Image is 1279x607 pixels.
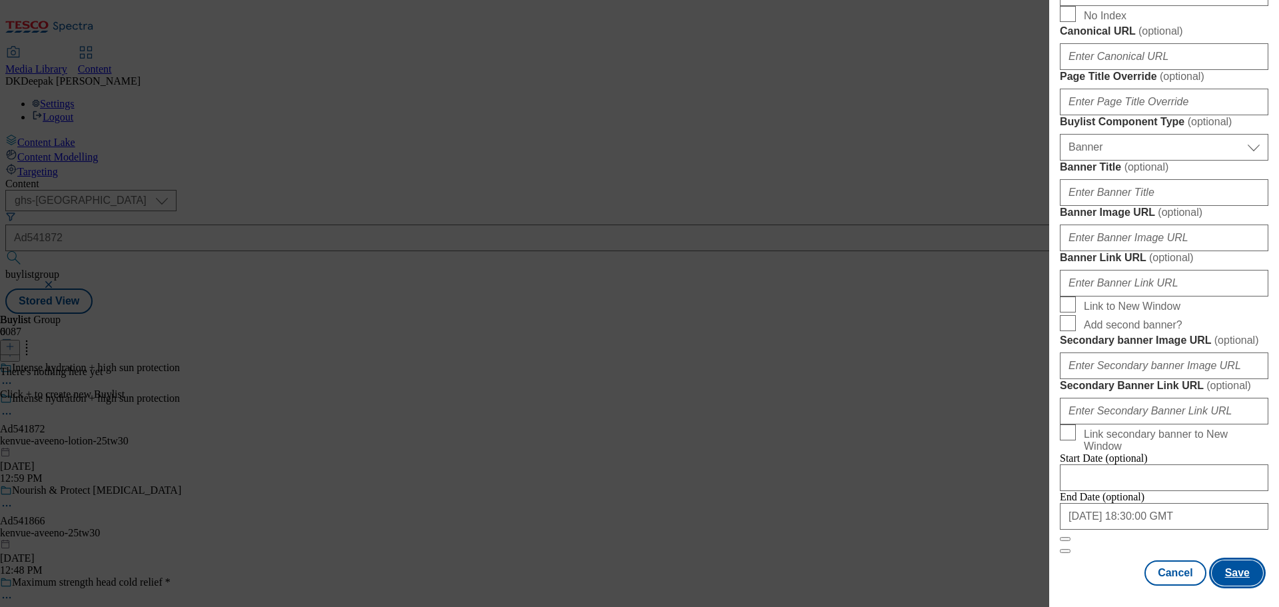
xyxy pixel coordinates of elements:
[1060,503,1268,530] input: Enter Date
[1060,537,1070,541] button: Close
[1060,43,1268,70] input: Enter Canonical URL
[1084,319,1182,331] span: Add second banner?
[1158,207,1202,218] span: ( optional )
[1160,71,1204,82] span: ( optional )
[1084,428,1263,452] span: Link secondary banner to New Window
[1060,464,1268,491] input: Enter Date
[1060,161,1268,174] label: Banner Title
[1060,70,1268,83] label: Page Title Override
[1124,161,1169,173] span: ( optional )
[1060,206,1268,219] label: Banner Image URL
[1060,251,1268,265] label: Banner Link URL
[1060,225,1268,251] input: Enter Banner Image URL
[1206,380,1251,391] span: ( optional )
[1060,89,1268,115] input: Enter Page Title Override
[1060,270,1268,297] input: Enter Banner Link URL
[1060,179,1268,206] input: Enter Banner Title
[1060,334,1268,347] label: Secondary banner Image URL
[1060,25,1268,38] label: Canonical URL
[1060,452,1148,464] span: Start Date (optional)
[1188,116,1232,127] span: ( optional )
[1138,25,1183,37] span: ( optional )
[1060,352,1268,379] input: Enter Secondary banner Image URL
[1060,491,1144,502] span: End Date (optional)
[1084,10,1126,22] span: No Index
[1060,398,1268,424] input: Enter Secondary Banner Link URL
[1060,379,1268,392] label: Secondary Banner Link URL
[1084,301,1180,312] span: Link to New Window
[1214,334,1259,346] span: ( optional )
[1144,560,1206,586] button: Cancel
[1212,560,1263,586] button: Save
[1149,252,1194,263] span: ( optional )
[1060,115,1268,129] label: Buylist Component Type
